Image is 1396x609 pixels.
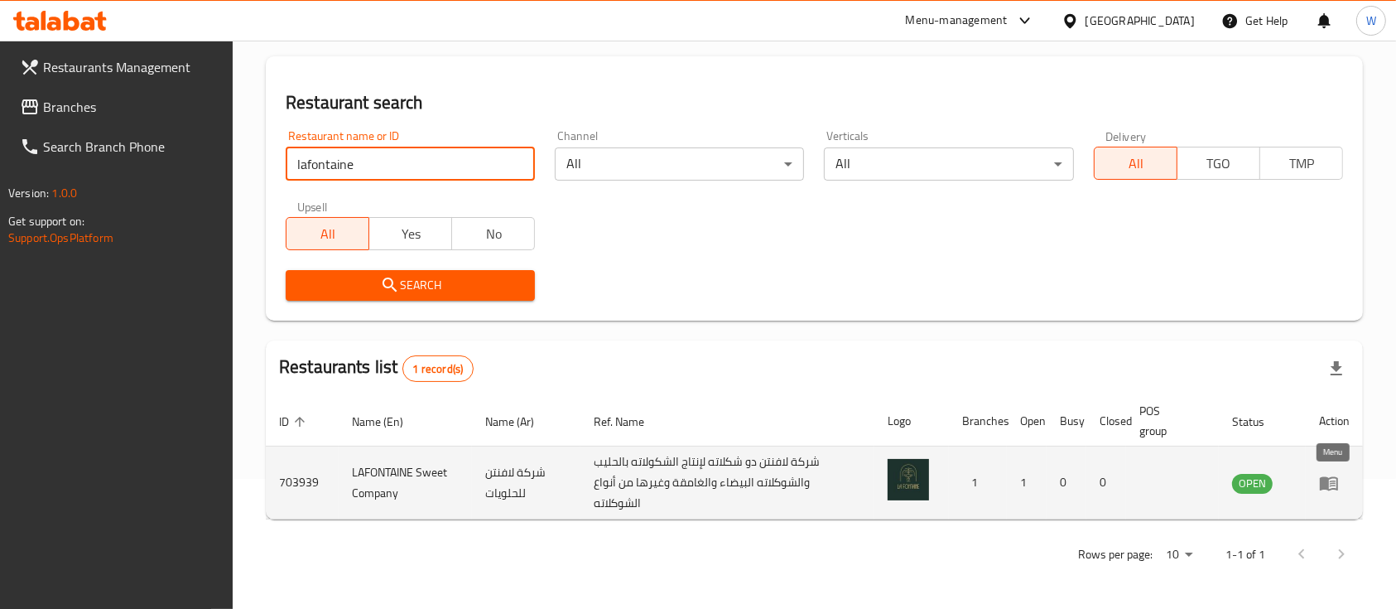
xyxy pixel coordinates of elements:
[888,459,929,500] img: LAFONTAINE Sweet Company
[451,217,535,250] button: No
[286,147,535,181] input: Search for restaurant name or ID..
[43,97,220,117] span: Branches
[1232,474,1273,494] div: OPEN
[7,87,233,127] a: Branches
[286,270,535,301] button: Search
[1177,147,1260,180] button: TGO
[459,222,528,246] span: No
[8,227,113,249] a: Support.OpsPlatform
[1047,396,1086,447] th: Busy
[949,447,1007,520] td: 1
[1007,447,1047,520] td: 1
[1139,401,1199,441] span: POS group
[485,412,556,432] span: Name (Ar)
[1317,349,1356,389] div: Export file
[1086,12,1195,30] div: [GEOGRAPHIC_DATA]
[286,90,1343,115] h2: Restaurant search
[1259,147,1343,180] button: TMP
[266,396,1363,520] table: enhanced table
[1306,396,1363,447] th: Action
[368,217,452,250] button: Yes
[7,47,233,87] a: Restaurants Management
[1094,147,1177,180] button: All
[43,137,220,157] span: Search Branch Phone
[1086,396,1126,447] th: Closed
[1232,412,1286,432] span: Status
[1267,152,1336,176] span: TMP
[297,201,328,212] label: Upsell
[594,412,666,432] span: Ref. Name
[376,222,445,246] span: Yes
[339,447,472,520] td: LAFONTAINE Sweet Company
[1159,543,1199,568] div: Rows per page:
[1047,447,1086,520] td: 0
[949,396,1007,447] th: Branches
[266,447,339,520] td: 703939
[51,182,77,204] span: 1.0.0
[1078,544,1153,565] p: Rows per page:
[279,355,474,382] h2: Restaurants list
[279,412,310,432] span: ID
[824,147,1073,181] div: All
[874,396,949,447] th: Logo
[1007,396,1047,447] th: Open
[8,182,49,204] span: Version:
[293,222,363,246] span: All
[1184,152,1254,176] span: TGO
[403,361,474,377] span: 1 record(s)
[1086,447,1126,520] td: 0
[472,447,580,520] td: شركة لافنتن للحلويات
[402,355,474,382] div: Total records count
[8,210,84,232] span: Get support on:
[1101,152,1171,176] span: All
[555,147,804,181] div: All
[7,127,233,167] a: Search Branch Phone
[1225,544,1265,565] p: 1-1 of 1
[1232,474,1273,493] span: OPEN
[286,217,369,250] button: All
[906,11,1008,31] div: Menu-management
[1105,130,1147,142] label: Delivery
[580,447,874,520] td: شركة لافنتن دو شكلاته لإنتاج الشكولاته بالحليب والشوكلاته البيضاء والغامقة وغيرها من أنواع الشوكلاته
[352,412,425,432] span: Name (En)
[43,57,220,77] span: Restaurants Management
[1366,12,1376,30] span: W
[299,275,522,296] span: Search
